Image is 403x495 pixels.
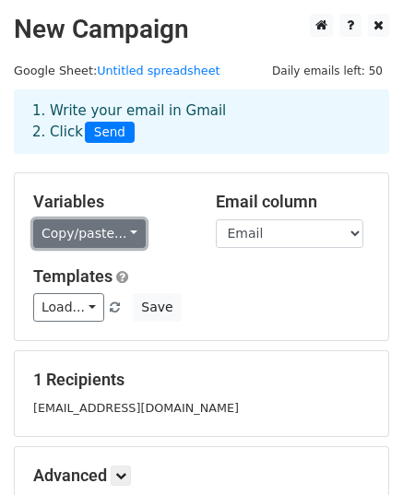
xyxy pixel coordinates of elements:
[33,266,113,286] a: Templates
[33,192,188,212] h5: Variables
[266,61,389,81] span: Daily emails left: 50
[97,64,219,77] a: Untitled spreadsheet
[33,219,146,248] a: Copy/paste...
[133,293,181,322] button: Save
[18,100,385,143] div: 1. Write your email in Gmail 2. Click
[311,407,403,495] iframe: Chat Widget
[33,401,239,415] small: [EMAIL_ADDRESS][DOMAIN_NAME]
[14,64,220,77] small: Google Sheet:
[33,370,370,390] h5: 1 Recipients
[14,14,389,45] h2: New Campaign
[33,466,370,486] h5: Advanced
[33,293,104,322] a: Load...
[85,122,135,144] span: Send
[266,64,389,77] a: Daily emails left: 50
[216,192,371,212] h5: Email column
